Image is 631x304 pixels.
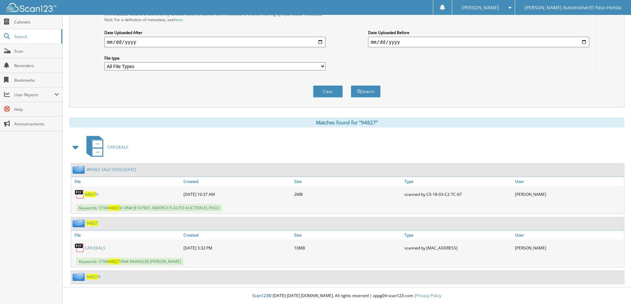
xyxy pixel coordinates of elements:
[104,30,326,35] label: Date Uploaded After
[14,121,59,127] span: Announcements
[513,188,624,201] div: [PERSON_NAME]
[104,55,326,61] label: File type
[84,192,96,197] span: 94827
[292,188,403,201] div: 2MB
[292,241,403,254] div: 10MB
[14,92,54,98] span: User Reports
[71,231,182,239] a: File
[403,241,513,254] div: scanned by [MAC_ADDRESS]
[292,231,403,239] a: Size
[403,188,513,201] div: scanned by C0-18-03-C2-7C-67
[182,231,292,239] a: Created
[104,11,326,22] div: All metadata fields are searched by default. Select a cabinet with metadata to enable filtering b...
[292,177,403,186] a: Size
[14,77,59,83] span: Bookmarks
[84,245,105,251] a: CAR DEALS
[84,192,99,197] a: 94827A
[71,177,182,186] a: File
[63,288,631,304] div: © [DATE]-[DATE] [DOMAIN_NAME]. All rights reserved | appg04-scan123-com |
[513,177,624,186] a: User
[368,37,589,47] input: end
[108,259,120,264] span: 94827
[14,34,58,39] span: Search
[182,241,292,254] div: [DATE] 3:32 PM
[462,6,499,10] span: [PERSON_NAME]
[86,274,101,280] a: 94827A
[182,177,292,186] a: Created
[351,85,381,98] button: Search
[14,107,59,112] span: Help
[73,273,86,281] img: folder2.png
[525,6,621,10] span: [PERSON_NAME] Automotive/El Paso Honda
[14,19,59,25] span: Cabinets
[416,293,441,298] a: Privacy Policy
[14,63,59,68] span: Reminders
[104,37,326,47] input: start
[108,205,120,211] span: 94827
[174,17,183,22] a: here
[86,220,98,226] a: 94827
[7,3,56,12] img: scan123-logo-white.svg
[252,293,268,298] span: Scan123
[86,167,136,172] a: WHOLE SALE USED [DATE]
[75,243,84,253] img: PDF.png
[76,258,184,265] span: Keywords: STK# VIN# RA009228 [PERSON_NAME]
[73,219,86,227] img: folder2.png
[76,204,222,212] span: Keywords: STK# A VIN# JE167901 AMERICA'S AUTO AUCTION EL PASO
[598,272,631,304] iframe: Chat Widget
[69,117,624,127] div: Matches found for "94827"
[403,177,513,186] a: Type
[73,165,86,174] img: folder2.png
[107,144,128,150] span: CAR DEALS
[82,134,128,160] a: CAR DEALS
[182,188,292,201] div: [DATE] 10:37 AM
[313,85,343,98] button: Clear
[368,30,589,35] label: Date Uploaded Before
[14,48,59,54] span: Scan
[513,241,624,254] div: [PERSON_NAME]
[86,274,98,280] span: 94827
[513,231,624,239] a: User
[403,231,513,239] a: Type
[75,189,84,199] img: PDF.png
